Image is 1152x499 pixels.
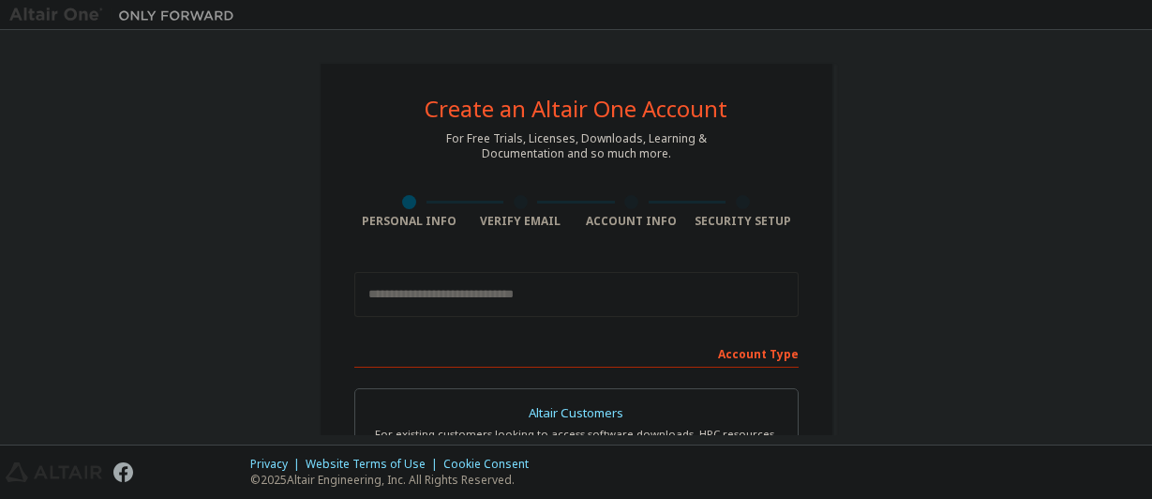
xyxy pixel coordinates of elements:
img: facebook.svg [113,462,133,482]
div: Cookie Consent [443,457,540,472]
div: Privacy [250,457,306,472]
img: altair_logo.svg [6,462,102,482]
div: Account Type [354,338,799,368]
div: Website Terms of Use [306,457,443,472]
div: Verify Email [465,214,576,229]
div: Create an Altair One Account [425,98,727,120]
p: © 2025 Altair Engineering, Inc. All Rights Reserved. [250,472,540,488]
div: Personal Info [354,214,466,229]
div: Security Setup [687,214,799,229]
div: For existing customers looking to access software downloads, HPC resources, community, trainings ... [367,427,786,457]
div: For Free Trials, Licenses, Downloads, Learning & Documentation and so much more. [446,131,707,161]
img: Altair One [9,6,244,24]
div: Account Info [576,214,688,229]
div: Altair Customers [367,401,786,427]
